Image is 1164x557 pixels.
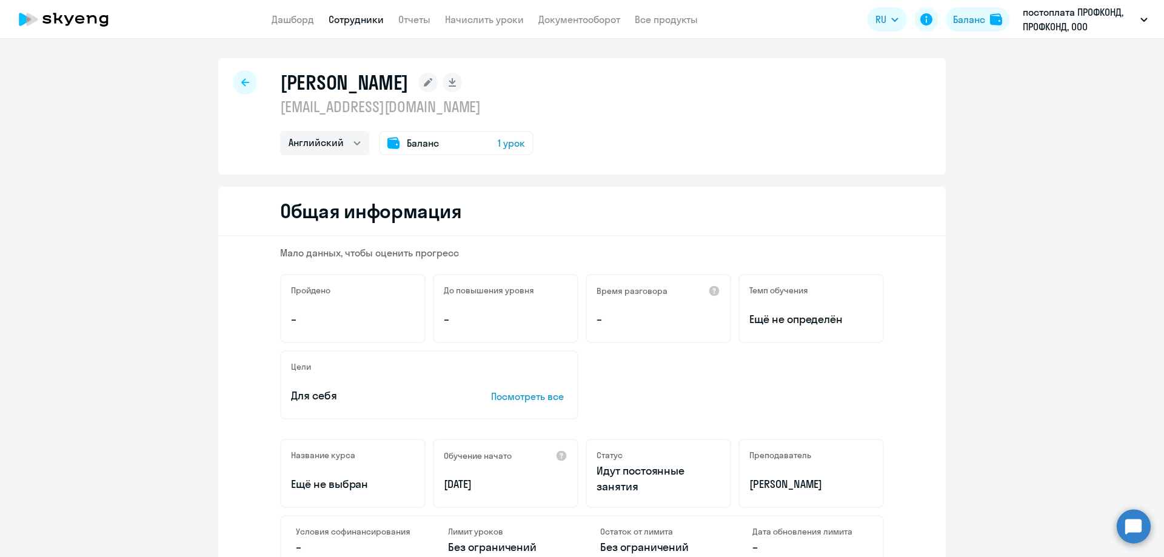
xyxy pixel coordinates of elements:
[953,12,985,27] div: Баланс
[752,526,868,537] h4: Дата обновления лимита
[875,12,886,27] span: RU
[444,476,567,492] p: [DATE]
[296,526,412,537] h4: Условия софинансирования
[498,136,525,150] span: 1 урок
[329,13,384,25] a: Сотрудники
[749,450,811,461] h5: Преподаватель
[398,13,430,25] a: Отчеты
[448,526,564,537] h4: Лимит уроков
[291,312,415,327] p: –
[291,450,355,461] h5: Название курса
[597,450,623,461] h5: Статус
[280,246,884,259] p: Мало данных, чтобы оценить прогресс
[291,361,311,372] h5: Цели
[444,312,567,327] p: –
[538,13,620,25] a: Документооборот
[296,539,412,555] p: –
[867,7,907,32] button: RU
[280,199,461,223] h2: Общая информация
[291,285,330,296] h5: Пройдено
[1017,5,1154,34] button: постоплата ПРОФКОНД, ПРОФКОНД, ООО
[491,389,567,404] p: Посмотреть все
[990,13,1002,25] img: balance
[597,285,667,296] h5: Время разговора
[635,13,698,25] a: Все продукты
[280,97,533,116] p: [EMAIL_ADDRESS][DOMAIN_NAME]
[749,285,808,296] h5: Темп обучения
[291,388,453,404] p: Для себя
[749,312,873,327] span: Ещё не определён
[444,285,534,296] h5: До повышения уровня
[600,539,716,555] p: Без ограничений
[597,463,720,495] p: Идут постоянные занятия
[280,70,409,95] h1: [PERSON_NAME]
[291,476,415,492] p: Ещё не выбран
[597,312,720,327] p: –
[752,539,868,555] p: –
[600,526,716,537] h4: Остаток от лимита
[946,7,1009,32] button: Балансbalance
[272,13,314,25] a: Дашборд
[445,13,524,25] a: Начислить уроки
[448,539,564,555] p: Без ограничений
[749,476,873,492] p: [PERSON_NAME]
[444,450,512,461] h5: Обучение начато
[407,136,439,150] span: Баланс
[1023,5,1136,34] p: постоплата ПРОФКОНД, ПРОФКОНД, ООО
